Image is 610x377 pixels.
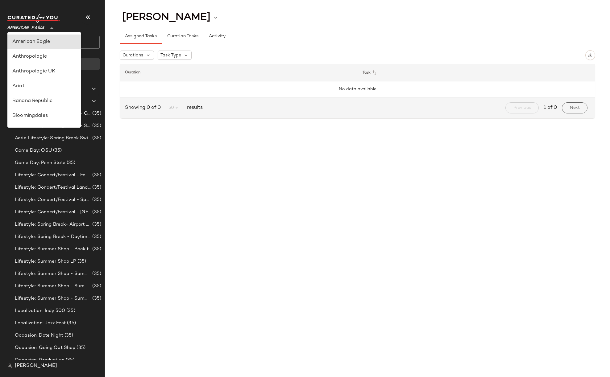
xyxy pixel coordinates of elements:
span: (35) [66,320,76,327]
th: Curation [120,64,358,81]
span: Occasion: Going Out Shop [15,344,75,351]
span: Aerie Lifestyle: Spring Break Swimsuits Landing Page [15,135,91,142]
span: Lifestyle: Concert/Festival - [GEOGRAPHIC_DATA] [15,209,91,216]
span: Aerie Lifestyle: Spring Break - Girly/Femme [15,110,91,117]
span: (35) [63,332,73,339]
span: Game Day: Penn State [15,159,65,166]
button: Next [562,102,587,113]
span: Activity [209,34,226,39]
span: Lifestyle: Summer Shop - Summer Internship [15,283,91,290]
span: Game Day: OSU [15,147,52,154]
span: (35) [91,209,101,216]
span: Lifestyle: Concert/Festival Landing Page [15,184,91,191]
span: (35) [91,122,101,129]
th: Task [358,64,595,81]
span: (35) [91,110,101,117]
span: (35) [91,295,101,302]
span: Showing 0 of 0 [125,104,163,112]
span: (34) [43,98,54,105]
span: Localization: Jazz Fest [15,320,66,327]
span: (35) [76,258,86,265]
span: (35) [75,344,85,351]
span: Global Clipboards [21,85,61,92]
span: Next [570,105,580,110]
span: (35) [91,196,101,203]
span: (35) [91,270,101,277]
img: svg%3e [10,61,16,67]
span: Curation Tasks [167,34,198,39]
span: (35) [91,172,101,179]
span: Dashboard [20,61,44,68]
span: Assigned Tasks [125,34,157,39]
span: Localization: Indy 500 [15,307,65,314]
span: (35) [91,283,101,290]
span: Aerie Lifestyle: Spring Break - Sporty [15,122,91,129]
span: Lifestyle: Spring Break - Daytime Casual [15,233,91,240]
span: Curations [21,98,43,105]
span: [PERSON_NAME] [15,362,57,370]
span: (35) [65,159,76,166]
span: (35) [52,147,62,154]
span: Lifestyle: Concert/Festival - Sporty [15,196,91,203]
span: 1 of 0 [544,104,557,112]
span: (35) [91,233,101,240]
img: cfy_white_logo.C9jOOHJF.svg [7,14,60,23]
span: (35) [91,184,101,191]
img: svg%3e [588,53,592,57]
span: (0) [61,85,69,92]
span: Lifestyle: Concert/Festival - Femme [15,172,91,179]
span: Lifestyle: Summer Shop - Back to School Essentials [15,246,91,253]
span: results [185,104,203,112]
td: No data available [120,81,595,97]
span: (35) [91,246,101,253]
span: All Products [21,73,48,80]
span: American Eagle [7,21,44,32]
span: Lifestyle: Summer Shop LP [15,258,76,265]
span: Task Type [160,52,181,59]
span: (35) [65,307,75,314]
span: (35) [64,357,75,364]
span: Lifestyle: Summer Shop - Summer Abroad [15,270,91,277]
span: [PERSON_NAME] [122,12,210,23]
span: (35) [91,221,101,228]
span: Curations [122,52,143,59]
span: Lifestyle: Spring Break- Airport Style [15,221,91,228]
span: Lifestyle: Summer Shop - Summer Study Sessions [15,295,91,302]
span: Occasion: Date Night [15,332,63,339]
span: Occasion: Graduation [15,357,64,364]
span: (35) [91,135,101,142]
img: svg%3e [7,363,12,368]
